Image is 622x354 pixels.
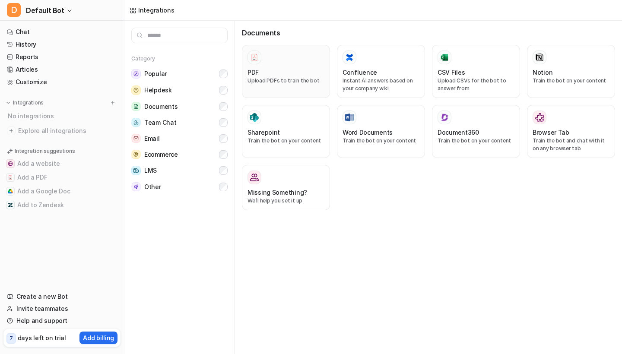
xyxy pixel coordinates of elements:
[343,68,377,77] h3: Confluence
[337,45,425,98] button: ConfluenceConfluenceInstant AI answers based on your company wiki
[438,128,479,137] h3: Document360
[144,102,178,111] span: Documents
[250,53,259,61] img: PDF
[535,113,544,122] img: Browser Tab
[5,109,121,123] div: No integrations
[3,171,121,184] button: Add a PDFAdd a PDF
[533,77,609,85] p: Train the bot on your content
[131,166,141,175] img: LMS
[18,124,117,138] span: Explore all integrations
[26,4,64,16] span: Default Bot
[432,45,520,98] button: CSV FilesCSV FilesUpload CSVs for the bot to answer from
[131,118,141,127] img: Team Chat
[242,45,330,98] button: PDFPDFUpload PDFs to train the bot
[131,69,141,79] img: Popular
[18,333,66,342] p: days left on trial
[144,70,167,78] span: Popular
[248,188,307,197] h3: Missing Something?
[131,130,228,146] button: EmailEmail
[3,38,121,51] a: History
[250,113,259,122] img: Sharepoint
[248,77,324,85] p: Upload PDFs to train the bot
[3,184,121,198] button: Add a Google DocAdd a Google Doc
[248,137,324,145] p: Train the bot on your content
[533,137,609,152] p: Train the bot and chat with it on any browser tab
[3,315,121,327] a: Help and support
[8,202,13,208] img: Add to Zendesk
[345,53,354,62] img: Confluence
[250,173,259,182] img: Missing Something?
[242,165,330,210] button: Missing Something?Missing Something?We’ll help you set it up
[3,76,121,88] a: Customize
[440,53,449,62] img: CSV Files
[345,114,354,122] img: Word Documents
[131,114,228,130] button: Team ChatTeam Chat
[13,99,44,106] p: Integrations
[144,86,172,95] span: Helpdesk
[8,175,13,180] img: Add a PDF
[242,28,615,38] h3: Documents
[3,291,121,303] a: Create a new Bot
[131,85,141,95] img: Helpdesk
[343,128,393,137] h3: Word Documents
[79,332,117,344] button: Add billing
[5,100,11,106] img: expand menu
[131,102,141,111] img: Documents
[131,179,228,195] button: OtherOther
[438,77,514,92] p: Upload CSVs for the bot to answer from
[535,53,544,62] img: Notion
[131,134,141,143] img: Email
[131,82,228,98] button: HelpdeskHelpdesk
[3,125,121,137] a: Explore all integrations
[131,150,141,159] img: Ecommerce
[131,162,228,179] button: LMSLMS
[8,189,13,194] img: Add a Google Doc
[440,113,449,122] img: Document360
[3,51,121,63] a: Reports
[10,335,13,342] p: 7
[131,182,141,191] img: Other
[533,68,552,77] h3: Notion
[144,134,160,143] span: Email
[131,146,228,162] button: EcommerceEcommerce
[438,137,514,145] p: Train the bot on your content
[343,137,419,145] p: Train the bot on your content
[3,26,121,38] a: Chat
[248,68,259,77] h3: PDF
[248,128,280,137] h3: Sharepoint
[337,105,425,158] button: Word DocumentsWord DocumentsTrain the bot on your content
[144,118,176,127] span: Team Chat
[343,77,419,92] p: Instant AI answers based on your company wiki
[131,98,228,114] button: DocumentsDocuments
[3,98,46,107] button: Integrations
[131,66,228,82] button: PopularPopular
[3,157,121,171] button: Add a websiteAdd a website
[533,128,569,137] h3: Browser Tab
[3,303,121,315] a: Invite teammates
[3,198,121,212] button: Add to ZendeskAdd to Zendesk
[131,55,228,62] h5: Category
[248,197,324,205] p: We’ll help you set it up
[527,105,615,158] button: Browser TabBrowser TabTrain the bot and chat with it on any browser tab
[130,6,175,15] a: Integrations
[3,63,121,76] a: Articles
[8,161,13,166] img: Add a website
[144,166,157,175] span: LMS
[432,105,520,158] button: Document360Document360Train the bot on your content
[83,333,114,342] p: Add billing
[144,183,161,191] span: Other
[15,147,75,155] p: Integration suggestions
[527,45,615,98] button: NotionNotionTrain the bot on your content
[438,68,465,77] h3: CSV Files
[7,126,16,135] img: explore all integrations
[7,3,21,17] span: D
[138,6,175,15] div: Integrations
[144,150,178,159] span: Ecommerce
[110,100,116,106] img: menu_add.svg
[242,105,330,158] button: SharepointSharepointTrain the bot on your content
